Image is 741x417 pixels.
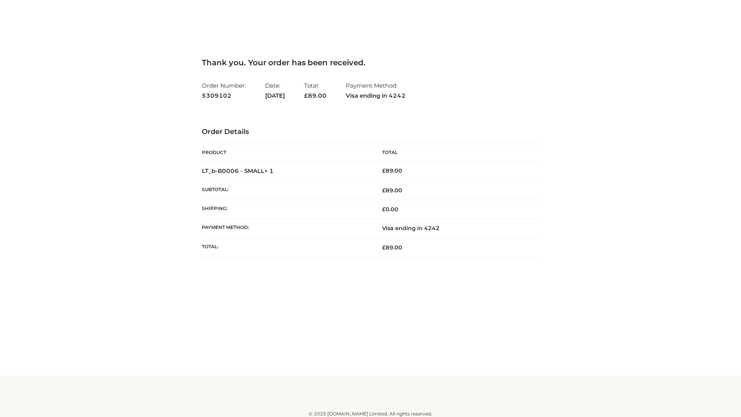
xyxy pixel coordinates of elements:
strong: × 1 [264,167,274,175]
strong: 5309102 [202,91,246,101]
strong: LT_b-B0006 - SMALL [202,167,274,175]
th: Subtotal: [202,181,370,200]
th: Total: [202,238,370,257]
bdi: 0.00 [382,206,398,213]
li: Order Number: [202,79,246,102]
span: 89.00 [382,244,402,251]
h3: Thank you. Your order has been received. [202,58,539,67]
span: £ [382,206,386,213]
span: £ [382,187,386,194]
th: Total [370,144,539,161]
span: 89.00 [382,187,402,194]
td: Visa ending in 4242 [370,219,539,238]
li: Payment Method: [346,79,406,102]
strong: Visa ending in 4242 [346,91,406,101]
strong: [DATE] [265,91,285,101]
bdi: 89.00 [382,167,402,174]
span: £ [382,167,386,174]
li: Total: [304,79,327,102]
h3: Order Details [202,128,539,136]
span: £ [304,92,308,99]
li: Date: [265,79,285,102]
th: Payment method: [202,219,370,238]
th: Shipping: [202,200,370,219]
th: Product [202,144,370,161]
span: 89.00 [304,92,327,99]
span: £ [382,244,386,251]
